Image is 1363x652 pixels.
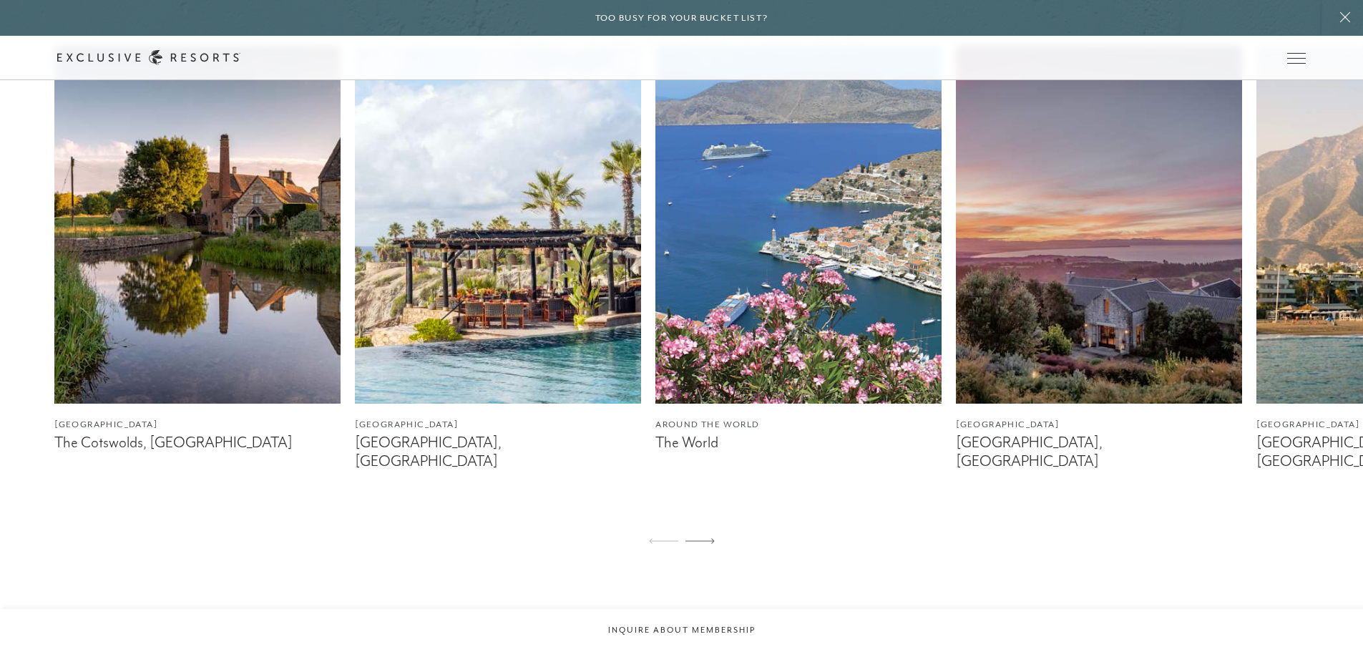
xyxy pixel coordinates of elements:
figcaption: [GEOGRAPHIC_DATA] [956,418,1242,432]
a: [GEOGRAPHIC_DATA]The Cotswolds, [GEOGRAPHIC_DATA] [54,46,341,452]
figcaption: Around the World [655,418,942,432]
figcaption: The Cotswolds, [GEOGRAPHIC_DATA] [54,434,341,452]
figcaption: [GEOGRAPHIC_DATA] [54,418,341,432]
button: Open navigation [1287,53,1306,63]
a: [GEOGRAPHIC_DATA][GEOGRAPHIC_DATA], [GEOGRAPHIC_DATA] [956,46,1242,470]
figcaption: [GEOGRAPHIC_DATA] [355,418,641,432]
a: Around the WorldThe World [655,46,942,452]
figcaption: [GEOGRAPHIC_DATA], [GEOGRAPHIC_DATA] [355,434,641,469]
figcaption: The World [655,434,942,452]
figcaption: [GEOGRAPHIC_DATA], [GEOGRAPHIC_DATA] [956,434,1242,469]
a: [GEOGRAPHIC_DATA][GEOGRAPHIC_DATA], [GEOGRAPHIC_DATA] [355,46,641,470]
h6: Too busy for your bucket list? [595,11,768,25]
